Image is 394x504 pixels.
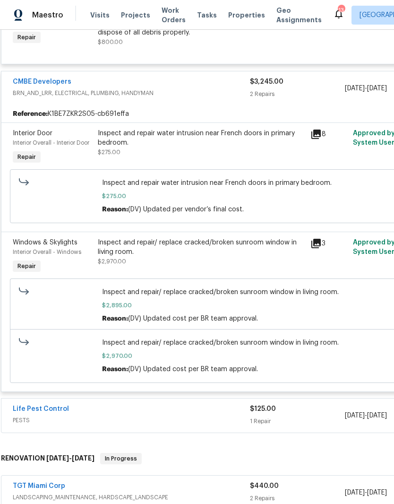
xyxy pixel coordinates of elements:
[46,455,69,461] span: [DATE]
[13,483,65,489] a: TGT Miami Corp
[98,259,126,264] span: $2,970.00
[128,206,244,213] span: (DV) Updated per vendor’s final cost.
[13,249,81,255] span: Interior Overall - Windows
[13,416,250,425] span: PESTS
[13,88,250,98] span: BRN_AND_LRR, ELECTRICAL, PLUMBING, HANDYMAN
[310,238,347,249] div: 3
[128,366,258,373] span: (DV) Updated cost per BR team approval.
[102,315,128,322] span: Reason:
[101,454,141,463] span: In Progress
[13,78,71,85] a: CMBE Developers
[32,10,63,20] span: Maestro
[345,85,365,92] span: [DATE]
[250,89,345,99] div: 2 Repairs
[250,406,276,412] span: $125.00
[102,206,128,213] span: Reason:
[102,366,128,373] span: Reason:
[162,6,186,25] span: Work Orders
[250,494,345,503] div: 2 Repairs
[13,140,89,146] span: Interior Overall - Interior Door
[250,417,345,426] div: 1 Repair
[98,238,305,257] div: Inspect and repair/ replace cracked/broken sunroom window in living room.
[338,6,344,15] div: 13
[367,85,387,92] span: [DATE]
[14,152,40,162] span: Repair
[98,39,123,45] span: $800.00
[345,411,387,420] span: -
[13,406,69,412] a: Life Pest Control
[121,10,150,20] span: Projects
[250,483,279,489] span: $440.00
[128,315,258,322] span: (DV) Updated cost per BR team approval.
[276,6,322,25] span: Geo Assignments
[367,489,387,496] span: [DATE]
[98,129,305,148] div: Inspect and repair water intrusion near French doors in primary bedroom.
[13,109,48,119] b: Reference:
[14,33,40,42] span: Repair
[98,149,120,155] span: $275.00
[13,239,77,246] span: Windows & Skylights
[13,130,52,137] span: Interior Door
[228,10,265,20] span: Properties
[345,84,387,93] span: -
[14,261,40,271] span: Repair
[90,10,110,20] span: Visits
[13,493,250,502] span: LANDSCAPING_MAINTENANCE, HARDSCAPE_LANDSCAPE
[367,412,387,419] span: [DATE]
[46,455,94,461] span: -
[250,78,283,85] span: $3,245.00
[197,12,217,18] span: Tasks
[345,489,365,496] span: [DATE]
[310,129,347,140] div: 8
[72,455,94,461] span: [DATE]
[345,412,365,419] span: [DATE]
[1,453,94,464] h6: RENOVATION
[345,488,387,497] span: -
